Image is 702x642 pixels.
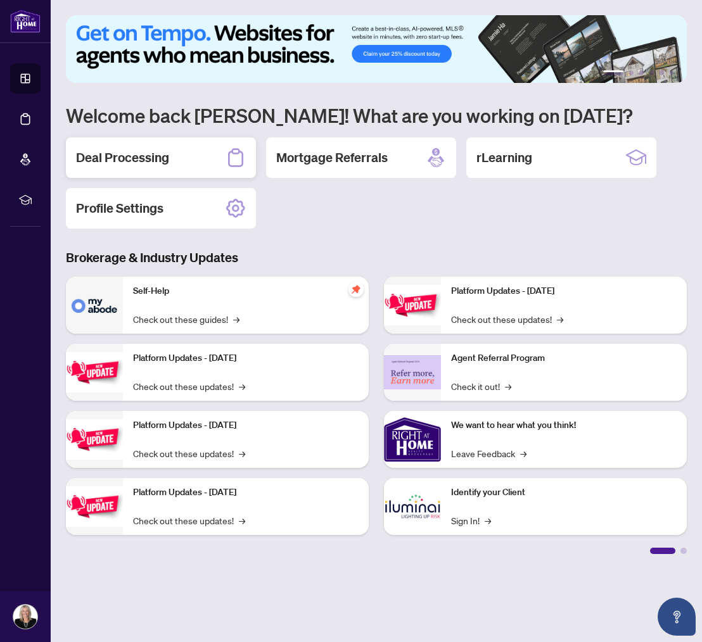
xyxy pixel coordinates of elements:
span: → [233,312,239,326]
span: → [485,513,491,527]
button: 4 [649,70,654,75]
button: Open asap [658,598,696,636]
h2: Mortgage Referrals [276,149,388,167]
p: Platform Updates - [DATE] [133,351,359,365]
a: Sign In!→ [451,513,491,527]
img: Profile Icon [13,605,37,629]
img: logo [10,9,41,33]
button: 1 [603,70,623,75]
p: Platform Updates - [DATE] [133,486,359,500]
h2: Deal Processing [76,149,169,167]
span: → [239,446,245,460]
img: Platform Updates - June 23, 2025 [384,285,441,325]
img: We want to hear what you think! [384,411,441,468]
h1: Welcome back [PERSON_NAME]! What are you working on [DATE]? [66,103,687,127]
span: → [557,312,563,326]
a: Check out these updates!→ [133,446,245,460]
p: Platform Updates - [DATE] [133,419,359,432]
a: Check out these updates!→ [451,312,563,326]
a: Check out these updates!→ [133,513,245,527]
button: 5 [659,70,664,75]
h3: Brokerage & Industry Updates [66,249,687,267]
span: pushpin [348,282,364,297]
button: 6 [669,70,674,75]
span: → [520,446,526,460]
h2: rLearning [476,149,532,167]
span: → [239,513,245,527]
p: Self-Help [133,284,359,298]
p: Identify your Client [451,486,677,500]
p: Agent Referral Program [451,351,677,365]
img: Platform Updates - July 8, 2025 [66,486,123,526]
img: Platform Updates - July 21, 2025 [66,419,123,459]
span: → [239,379,245,393]
a: Check out these updates!→ [133,379,245,393]
h2: Profile Settings [76,199,163,217]
a: Check it out!→ [451,379,511,393]
a: Leave Feedback→ [451,446,526,460]
button: 3 [639,70,644,75]
img: Platform Updates - September 16, 2025 [66,352,123,392]
img: Self-Help [66,277,123,334]
img: Identify your Client [384,478,441,535]
img: Slide 0 [66,15,687,83]
img: Agent Referral Program [384,355,441,390]
p: We want to hear what you think! [451,419,677,432]
button: 2 [629,70,634,75]
p: Platform Updates - [DATE] [451,284,677,298]
span: → [505,379,511,393]
a: Check out these guides!→ [133,312,239,326]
